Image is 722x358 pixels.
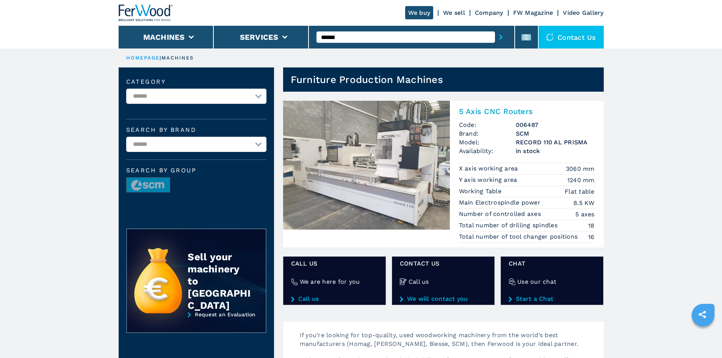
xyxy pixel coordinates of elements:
[400,295,487,302] a: We will contact you
[459,187,504,195] p: Working Table
[160,55,161,61] span: |
[565,187,595,196] em: Flat table
[588,221,595,230] em: 18
[291,278,298,285] img: We are here for you
[443,9,465,16] a: We sell
[459,176,519,184] p: Y axis working area
[126,311,266,339] a: Request an Evaluation
[291,73,443,86] h1: Furniture Production Machines
[459,221,560,230] p: Total number of drilling spindles
[509,278,515,285] img: Use our chat
[291,259,378,268] span: Call us
[566,164,595,173] em: 3060 mm
[409,277,429,286] h4: Call us
[509,295,595,302] a: Start a Chat
[546,33,554,41] img: Contact us
[188,251,251,311] div: Sell your machinery to [GEOGRAPHIC_DATA]
[459,199,543,207] p: Main Electrospindle power
[126,55,160,61] a: HOMEPAGE
[693,305,712,324] a: sharethis
[516,129,595,138] h3: SCM
[459,120,516,129] span: Code:
[459,210,543,218] p: Number of controlled axes
[405,6,434,19] a: We buy
[588,233,595,241] em: 16
[459,164,520,173] p: X axis working area
[127,178,170,193] img: image
[575,210,595,219] em: 5 axes
[459,138,516,147] span: Model:
[516,138,595,147] h3: RECORD 110 AL PRISMA
[400,259,487,268] span: CONTACT US
[459,147,516,155] span: Availability:
[509,259,595,268] span: Chat
[690,324,716,352] iframe: Chat
[126,79,266,85] label: Category
[143,33,185,42] button: Machines
[459,129,516,138] span: Brand:
[475,9,503,16] a: Company
[539,26,604,48] div: Contact us
[126,127,266,133] label: Search by brand
[513,9,553,16] a: FW Magazine
[495,28,507,46] button: submit-button
[161,55,194,61] p: machines
[516,147,595,155] span: in stock
[459,233,580,241] p: Total number of tool changer positions
[126,167,266,174] span: Search by group
[459,107,595,116] h2: 5 Axis CNC Routers
[291,295,378,302] a: Call us
[567,176,595,184] em: 1240 mm
[292,331,604,356] p: If you’re looking for top-quality, used woodworking machinery from the world’s best manufacturers...
[573,199,595,207] em: 8.5 KW
[119,5,173,21] img: Ferwood
[240,33,279,42] button: Services
[300,277,360,286] h4: We are here for you
[516,120,595,129] h3: 006487
[563,9,603,16] a: Video Gallery
[283,101,604,247] a: 5 Axis CNC Routers SCM RECORD 110 AL PRISMA5 Axis CNC RoutersCode:006487Brand:SCMModel:RECORD 110...
[283,101,450,230] img: 5 Axis CNC Routers SCM RECORD 110 AL PRISMA
[400,278,407,285] img: Call us
[517,277,556,286] h4: Use our chat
